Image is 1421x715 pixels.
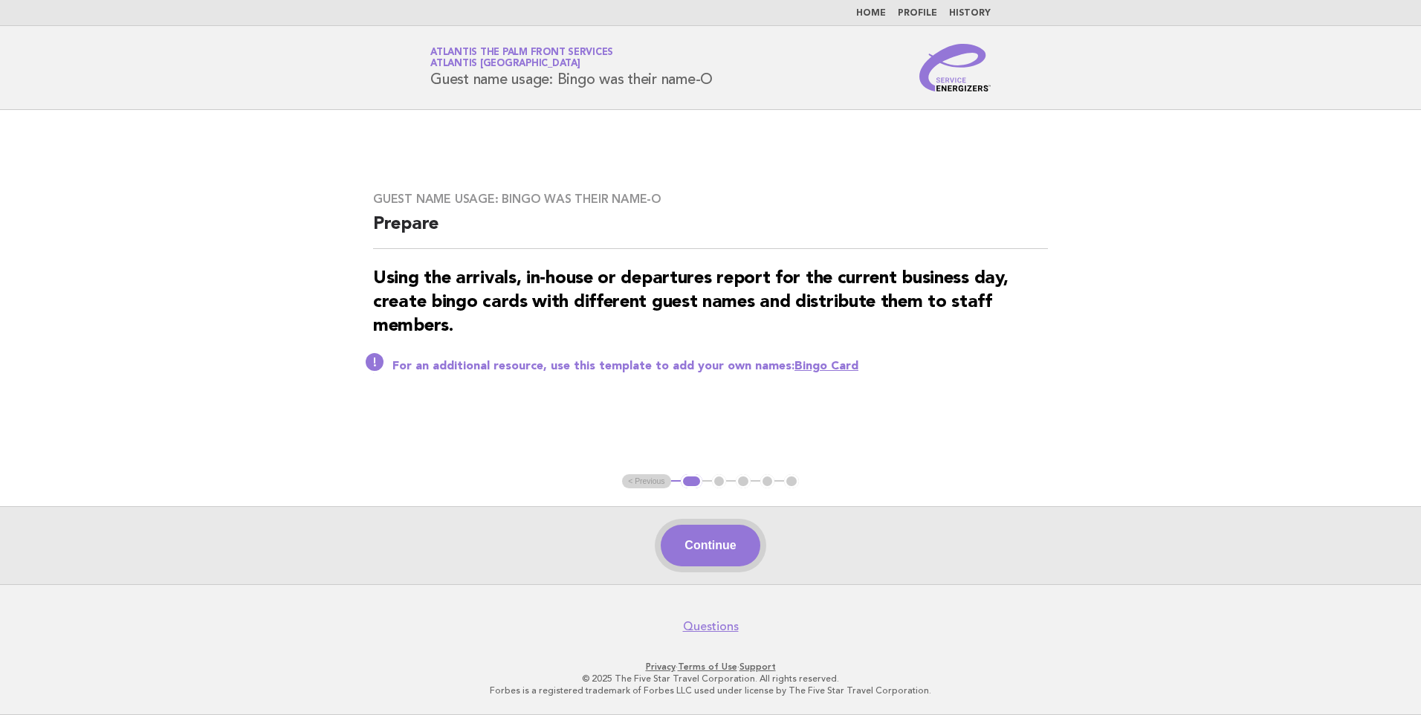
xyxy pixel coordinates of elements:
[739,661,776,672] a: Support
[373,213,1048,249] h2: Prepare
[681,474,702,489] button: 1
[256,685,1165,696] p: Forbes is a registered trademark of Forbes LLC used under license by The Five Star Travel Corpora...
[949,9,991,18] a: History
[856,9,886,18] a: Home
[256,673,1165,685] p: © 2025 The Five Star Travel Corporation. All rights reserved.
[373,270,1008,335] strong: Using the arrivals, in-house or departures report for the current business day, create bingo card...
[919,44,991,91] img: Service Energizers
[430,59,580,69] span: Atlantis [GEOGRAPHIC_DATA]
[794,360,858,372] a: Bingo Card
[373,192,1048,207] h3: Guest name usage: Bingo was their name-O
[430,48,613,68] a: Atlantis The Palm Front ServicesAtlantis [GEOGRAPHIC_DATA]
[678,661,737,672] a: Terms of Use
[661,525,760,566] button: Continue
[392,359,1048,374] p: For an additional resource, use this template to add your own names:
[898,9,937,18] a: Profile
[646,661,676,672] a: Privacy
[256,661,1165,673] p: · ·
[683,619,739,634] a: Questions
[430,48,713,87] h1: Guest name usage: Bingo was their name-O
